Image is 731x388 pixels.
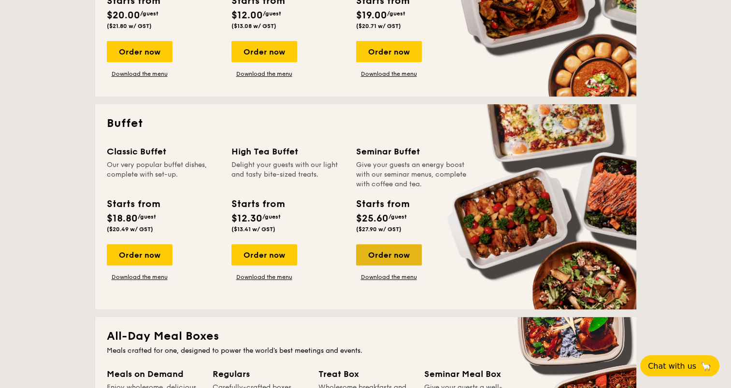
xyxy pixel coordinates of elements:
[140,10,158,17] span: /guest
[107,10,140,21] span: $20.00
[356,244,422,265] div: Order now
[107,226,153,233] span: ($20.49 w/ GST)
[107,329,625,344] h2: All-Day Meal Boxes
[231,244,297,265] div: Order now
[107,273,172,281] a: Download the menu
[356,160,469,189] div: Give your guests an energy boost with our seminar menus, complete with coffee and tea.
[356,273,422,281] a: Download the menu
[231,70,297,78] a: Download the menu
[107,41,172,62] div: Order now
[262,213,281,220] span: /guest
[213,367,307,381] div: Regulars
[107,244,172,265] div: Order now
[107,116,625,131] h2: Buffet
[231,273,297,281] a: Download the menu
[107,23,152,29] span: ($21.80 w/ GST)
[138,213,156,220] span: /guest
[700,360,712,372] span: 🦙
[356,41,422,62] div: Order now
[356,226,401,233] span: ($27.90 w/ GST)
[356,197,409,211] div: Starts from
[424,367,518,381] div: Seminar Meal Box
[231,197,284,211] div: Starts from
[107,213,138,224] span: $18.80
[648,361,696,371] span: Chat with us
[356,213,388,224] span: $25.60
[356,145,469,158] div: Seminar Buffet
[318,367,413,381] div: Treat Box
[640,355,719,376] button: Chat with us🦙
[231,213,262,224] span: $12.30
[231,23,276,29] span: ($13.08 w/ GST)
[231,160,344,189] div: Delight your guests with our light and tasty bite-sized treats.
[107,197,159,211] div: Starts from
[107,160,220,189] div: Our very popular buffet dishes, complete with set-up.
[356,10,387,21] span: $19.00
[107,367,201,381] div: Meals on Demand
[388,213,407,220] span: /guest
[231,41,297,62] div: Order now
[387,10,405,17] span: /guest
[107,145,220,158] div: Classic Buffet
[356,70,422,78] a: Download the menu
[231,226,275,233] span: ($13.41 w/ GST)
[107,346,625,356] div: Meals crafted for one, designed to power the world's best meetings and events.
[231,10,263,21] span: $12.00
[263,10,281,17] span: /guest
[107,70,172,78] a: Download the menu
[231,145,344,158] div: High Tea Buffet
[356,23,401,29] span: ($20.71 w/ GST)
